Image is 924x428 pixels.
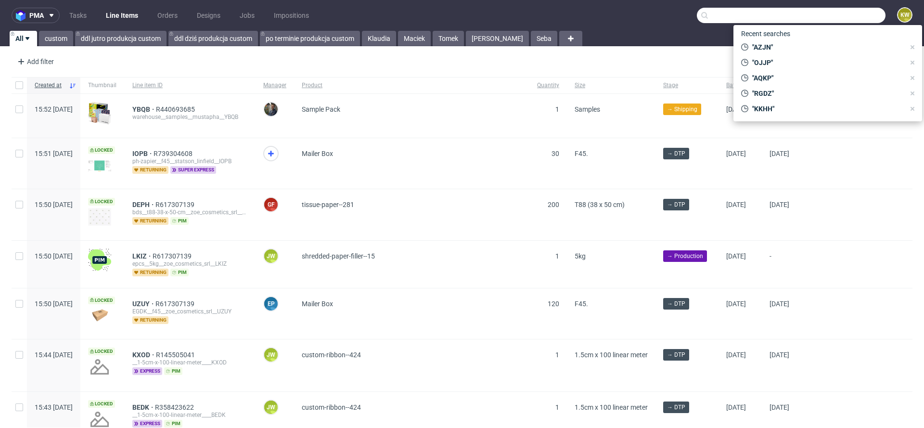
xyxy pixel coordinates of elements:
span: returning [132,316,168,324]
span: pma [29,12,44,19]
a: custom [39,31,73,46]
a: po terminie produkcja custom [260,31,360,46]
span: [DATE] [770,150,789,157]
span: shredded-paper-filler--15 [302,252,375,260]
div: EGDK__f45__zoe_cosmetics_srl__UZUY [132,308,248,315]
figcaption: GF [264,198,278,211]
span: pim [164,367,182,375]
span: "KKHH" [748,104,905,114]
span: returning [132,269,168,276]
span: [DATE] [726,105,746,113]
span: [DATE] [770,300,789,308]
div: bds__t88-38-x-50-cm__zoe_cosmetics_srl__DEPH [132,208,248,216]
span: DEPH [132,201,155,208]
figcaption: JW [264,249,278,263]
span: R617307139 [155,201,196,208]
span: R617307139 [155,300,196,308]
a: IOPB [132,150,154,157]
span: Created at [35,81,65,90]
span: "OJJP" [748,58,905,67]
a: UZUY [132,300,155,308]
a: [PERSON_NAME] [466,31,529,46]
a: R440693685 [156,105,197,113]
span: "AQKP" [748,73,905,83]
span: Stage [663,81,711,90]
a: ddl dziś produkcja custom [168,31,258,46]
span: pim [170,269,189,276]
img: logo [16,10,29,21]
span: → DTP [667,149,685,158]
img: Maciej Sobola [264,103,278,116]
span: F45. [575,300,588,308]
a: Designs [191,8,226,23]
span: → Production [667,252,703,260]
span: 15:43 [DATE] [35,403,73,411]
span: 5kg [575,252,586,260]
span: custom-ribbon--424 [302,351,361,359]
span: Recent searches [737,26,794,41]
span: [DATE] [770,351,789,359]
a: Tomek [433,31,464,46]
span: 200 [548,201,559,208]
a: YBQB [132,105,156,113]
span: 15:44 [DATE] [35,351,73,359]
span: [DATE] [726,300,746,308]
span: 15:52 [DATE] [35,105,73,113]
span: [DATE] [726,403,746,411]
span: Product [302,81,522,90]
span: Locked [88,198,115,206]
figcaption: KW [898,8,911,22]
span: returning [132,166,168,174]
a: Maciek [398,31,431,46]
span: Locked [88,348,115,355]
span: returning [132,217,168,225]
img: version_two_editor_design [88,208,111,226]
span: Line item ID [132,81,248,90]
img: version_two_editor_design [88,309,111,322]
span: 1 [555,403,559,411]
a: Impositions [268,8,315,23]
div: warehouse__samples__mustapha__YBQB [132,113,248,121]
img: version_two_editor_design.png [88,160,111,171]
figcaption: JW [264,348,278,362]
a: BEDK [132,403,155,411]
a: R617307139 [153,252,193,260]
span: Size [575,81,648,90]
span: → Shipping [667,105,697,114]
span: → DTP [667,299,685,308]
div: ph-zapier__f45__statson_linfield__IOPB [132,157,248,165]
div: epcs__5kg__zoe_cosmetics_srl__LKIZ [132,260,248,268]
span: Samples [575,105,600,113]
span: 30 [552,150,559,157]
figcaption: JW [264,401,278,414]
span: super express [170,166,216,174]
button: pma [12,8,60,23]
span: [DATE] [726,252,746,260]
span: Batch date [726,81,754,90]
span: [DATE] [726,351,746,359]
span: 1 [555,252,559,260]
span: 15:50 [DATE] [35,300,73,308]
div: Add filter [13,54,56,69]
span: [DATE] [726,201,746,208]
span: 1.5cm x 100 linear meter [575,403,648,411]
img: sample-icon.16e107be6ad460a3e330.png [88,102,111,125]
a: LKIZ [132,252,153,260]
span: 1.5cm x 100 linear meter [575,351,648,359]
span: 15:50 [DATE] [35,201,73,208]
a: Orders [152,8,183,23]
span: KXOD [132,351,156,359]
img: wHgJFi1I6lmhQAAAABJRU5ErkJggg== [88,248,111,272]
a: Seba [531,31,557,46]
span: 1 [555,351,559,359]
a: R145505041 [156,351,197,359]
span: express [132,420,162,428]
span: F45. [575,150,588,157]
a: Jobs [234,8,260,23]
span: T88 (38 x 50 cm) [575,201,625,208]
